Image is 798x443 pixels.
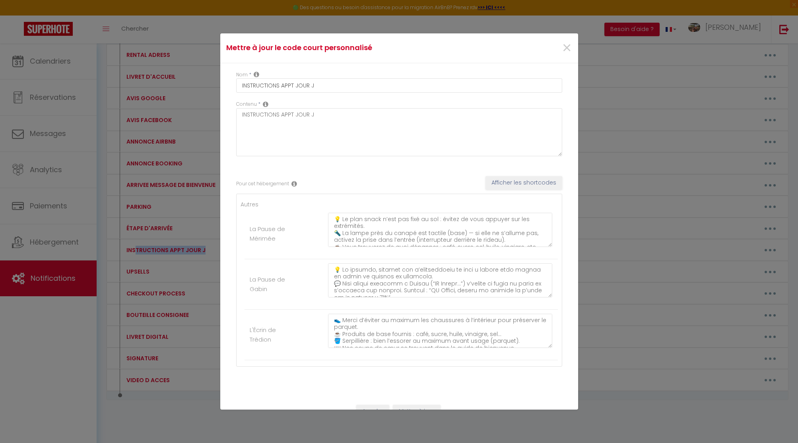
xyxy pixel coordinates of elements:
[236,180,289,188] label: Pour cet hébergement
[562,40,572,57] button: Close
[356,405,389,418] button: Annuler
[250,224,291,243] label: La Pause de Mérimée
[263,101,268,107] i: Replacable content
[226,42,453,53] h4: Mettre à jour le code court personnalisé
[291,181,297,187] i: Rental
[254,71,259,78] i: Custom short code name
[393,405,441,418] button: Mettre à jour
[562,36,572,60] span: ×
[236,101,257,108] label: Contenu
[250,275,291,293] label: La Pause de Gabin
[241,200,258,209] label: Autres
[485,176,562,190] button: Afficher les shortcodes
[236,71,248,79] label: Nom
[236,78,562,93] input: Custom code name
[250,325,291,344] label: L'Écrin de Trédion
